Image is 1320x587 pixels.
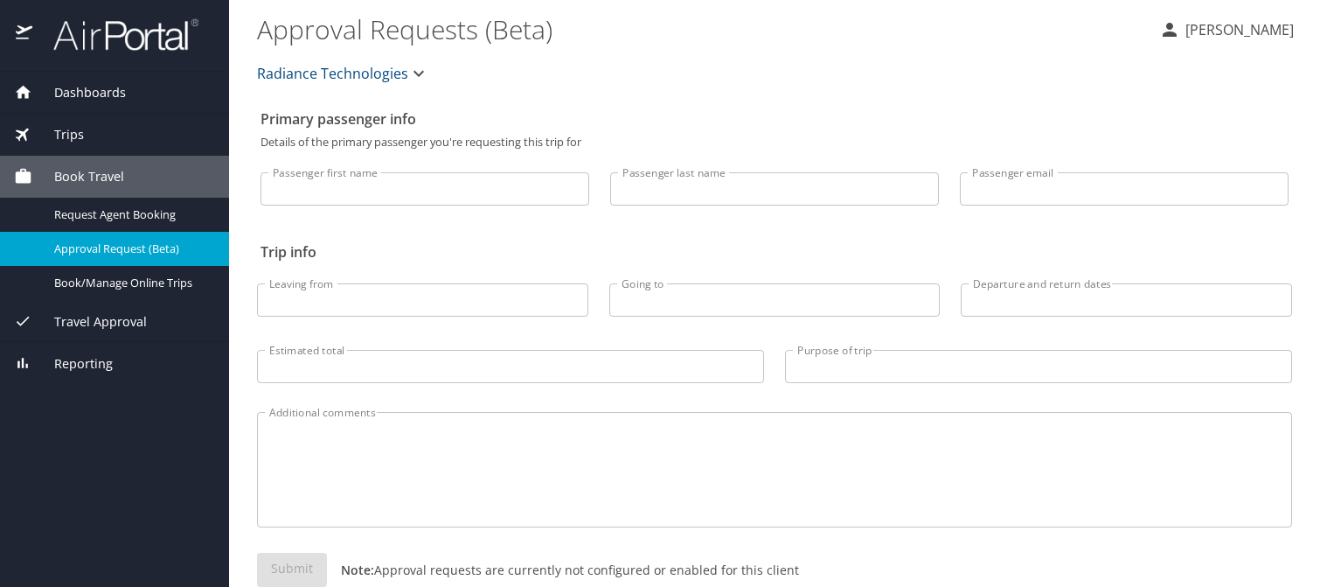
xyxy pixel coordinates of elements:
[54,275,208,291] span: Book/Manage Online Trips
[54,206,208,223] span: Request Agent Booking
[16,17,34,52] img: icon-airportal.png
[32,167,124,186] span: Book Travel
[261,238,1289,266] h2: Trip info
[257,61,408,86] span: Radiance Technologies
[327,561,799,579] p: Approval requests are currently not configured or enabled for this client
[34,17,198,52] img: airportal-logo.png
[32,83,126,102] span: Dashboards
[1152,14,1301,45] button: [PERSON_NAME]
[250,56,436,91] button: Radiance Technologies
[257,2,1145,56] h1: Approval Requests (Beta)
[54,241,208,257] span: Approval Request (Beta)
[32,312,147,332] span: Travel Approval
[261,105,1289,133] h2: Primary passenger info
[341,562,374,578] strong: Note:
[32,125,84,144] span: Trips
[1180,19,1294,40] p: [PERSON_NAME]
[261,136,1289,148] p: Details of the primary passenger you're requesting this trip for
[32,354,113,374] span: Reporting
